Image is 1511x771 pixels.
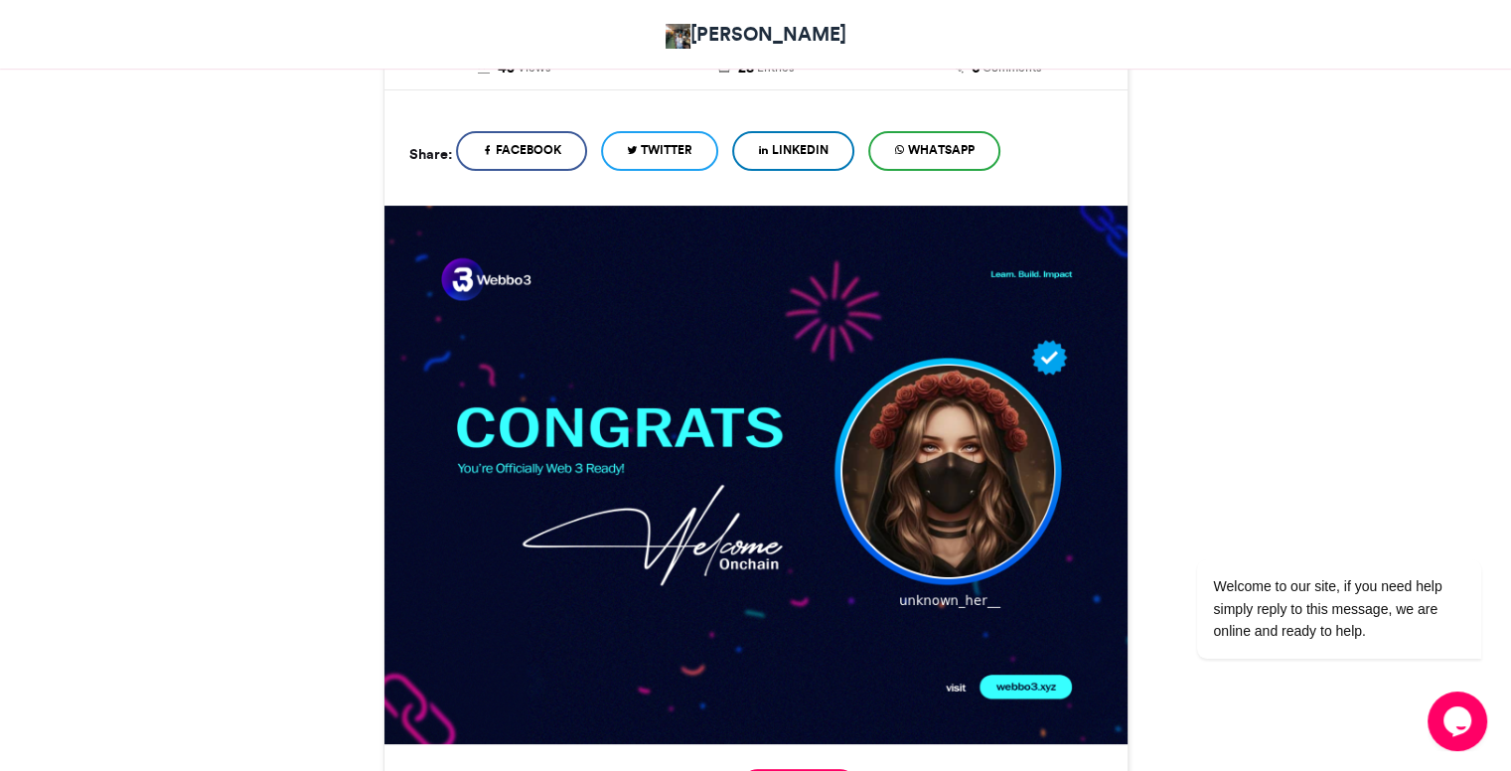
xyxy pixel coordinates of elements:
font: Share: [409,145,452,163]
a: LinkedIn [732,131,854,171]
a: 6 Comments [891,58,1103,79]
font: Facebook [496,142,561,157]
a: 28 Entries [650,58,861,79]
img: Entry download [384,206,1128,744]
font: WhatsApp [908,142,975,157]
a: Facebook [456,131,587,171]
a: WhatsApp [868,131,1000,171]
a: 45 Views [409,58,621,79]
font: [PERSON_NAME] [690,22,846,46]
img: Anuoluwapo Omolafe [666,24,690,49]
iframe: chat widget [1428,692,1491,751]
font: LinkedIn [772,142,829,157]
iframe: chat widget [1133,380,1491,682]
a: [PERSON_NAME] [666,20,846,49]
a: Twitter [601,131,718,171]
font: Twitter [641,142,692,157]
